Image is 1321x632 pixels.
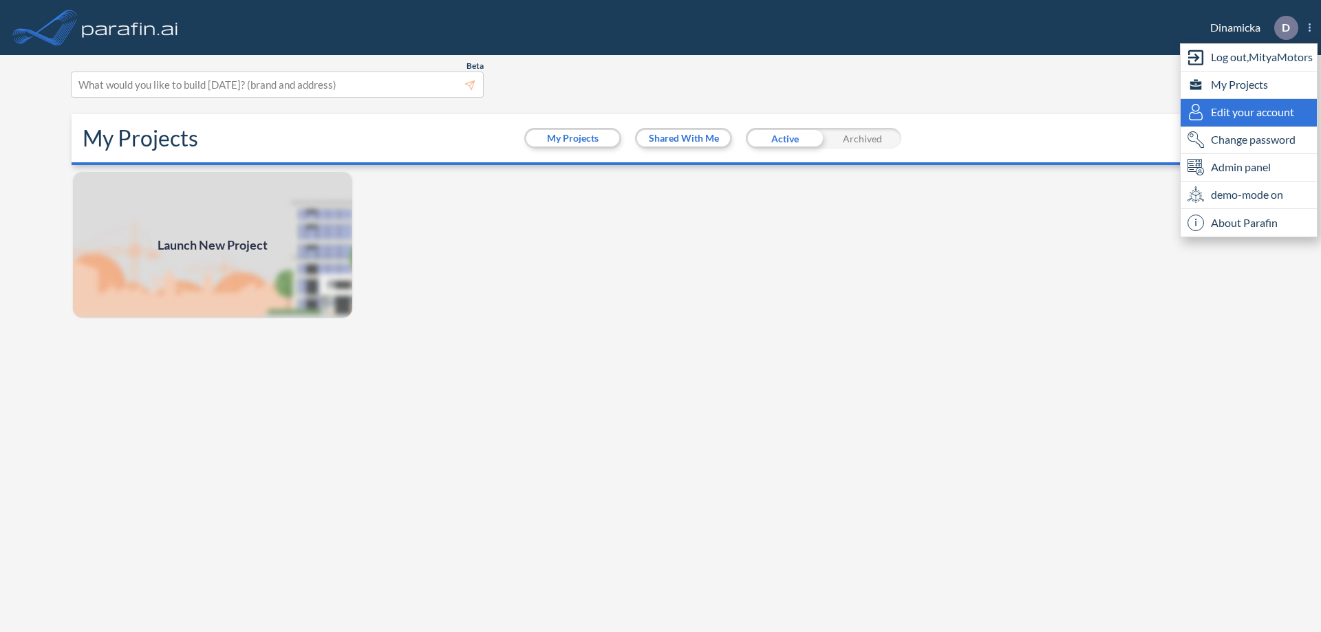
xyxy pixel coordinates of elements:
[1211,49,1313,65] span: Log out, MityaMotors
[1211,159,1271,175] span: Admin panel
[83,125,198,151] h2: My Projects
[1181,44,1317,72] div: Log out
[1211,104,1294,120] span: Edit your account
[1211,215,1278,231] span: About Parafin
[1181,154,1317,182] div: Admin panel
[746,128,824,149] div: Active
[1181,99,1317,127] div: Edit user
[79,14,181,41] img: logo
[1181,127,1317,154] div: Change password
[824,128,901,149] div: Archived
[466,61,484,72] span: Beta
[72,171,354,319] img: add
[526,130,619,146] button: My Projects
[1190,16,1311,40] div: Dinamicka
[1282,21,1290,34] p: D
[637,130,730,146] button: Shared With Me
[1188,215,1204,231] span: i
[158,236,268,254] span: Launch New Project
[1211,76,1268,93] span: My Projects
[1181,72,1317,99] div: My Projects
[1181,182,1317,209] div: demo-mode on
[1211,186,1283,203] span: demo-mode on
[1211,131,1296,148] span: Change password
[1181,209,1317,237] div: About Parafin
[72,171,354,319] a: Launch New Project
